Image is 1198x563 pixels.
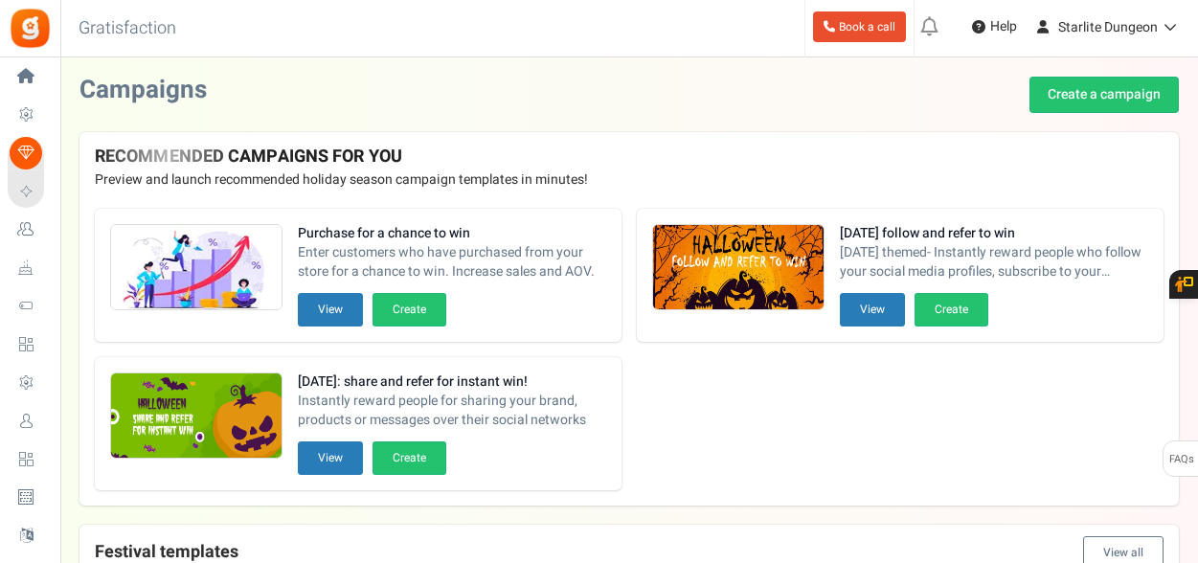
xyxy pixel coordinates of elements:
[298,293,363,327] button: View
[111,373,282,460] img: Recommended Campaigns
[813,11,906,42] a: Book a call
[298,392,606,430] span: Instantly reward people for sharing your brand, products or messages over their social networks
[9,7,52,50] img: Gratisfaction
[298,372,606,392] strong: [DATE]: share and refer for instant win!
[1029,77,1179,113] a: Create a campaign
[840,224,1148,243] strong: [DATE] follow and refer to win
[57,10,197,48] h3: Gratisfaction
[95,170,1164,190] p: Preview and launch recommended holiday season campaign templates in minutes!
[373,441,446,475] button: Create
[1058,17,1158,37] span: Starlite Dungeon
[298,224,606,243] strong: Purchase for a chance to win
[840,293,905,327] button: View
[653,225,824,311] img: Recommended Campaigns
[95,147,1164,167] h4: RECOMMENDED CAMPAIGNS FOR YOU
[840,243,1148,281] span: [DATE] themed- Instantly reward people who follow your social media profiles, subscribe to your n...
[964,11,1025,42] a: Help
[915,293,988,327] button: Create
[373,293,446,327] button: Create
[298,243,606,281] span: Enter customers who have purchased from your store for a chance to win. Increase sales and AOV.
[298,441,363,475] button: View
[1168,441,1194,478] span: FAQs
[79,77,207,104] h2: Campaigns
[111,225,282,311] img: Recommended Campaigns
[985,17,1017,36] span: Help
